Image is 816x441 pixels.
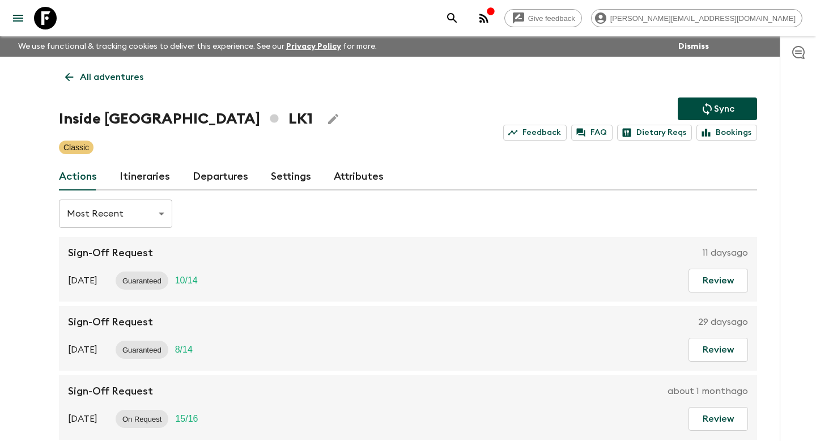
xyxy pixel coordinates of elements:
div: [PERSON_NAME][EMAIL_ADDRESS][DOMAIN_NAME] [591,9,802,27]
button: Review [688,407,748,431]
button: Sync adventure departures to the booking engine [678,97,757,120]
button: Dismiss [675,39,712,54]
a: Departures [193,163,248,190]
a: Dietary Reqs [617,125,692,141]
p: Classic [63,142,89,153]
button: Review [688,338,748,362]
a: Give feedback [504,9,582,27]
p: [DATE] [68,343,97,357]
h1: Inside [GEOGRAPHIC_DATA] LK1 [59,108,313,130]
div: Trip Fill [168,410,205,428]
a: Privacy Policy [286,43,341,50]
button: search adventures [441,7,464,29]
a: FAQ [571,125,613,141]
a: Settings [271,163,311,190]
span: On Request [116,415,168,423]
div: Trip Fill [168,272,205,290]
span: Give feedback [522,14,581,23]
p: 29 days ago [698,315,748,329]
a: Itineraries [120,163,170,190]
p: 15 / 16 [175,412,198,426]
div: Most Recent [59,198,172,230]
p: Sync [714,102,734,116]
p: 10 / 14 [175,274,198,287]
button: menu [7,7,29,29]
p: [DATE] [68,412,97,426]
p: about 1 month ago [668,384,748,398]
a: Feedback [503,125,567,141]
button: Review [688,269,748,292]
p: 8 / 14 [175,343,193,357]
p: [DATE] [68,274,97,287]
a: Actions [59,163,97,190]
p: 11 days ago [703,246,748,260]
span: Guaranteed [116,277,168,285]
a: Attributes [334,163,384,190]
button: Edit Adventure Title [322,108,345,130]
p: Sign-Off Request [68,384,153,398]
a: Bookings [696,125,757,141]
span: [PERSON_NAME][EMAIL_ADDRESS][DOMAIN_NAME] [604,14,802,23]
p: All adventures [80,70,143,84]
div: Trip Fill [168,341,199,359]
p: Sign-Off Request [68,246,153,260]
span: Guaranteed [116,346,168,354]
p: We use functional & tracking cookies to deliver this experience. See our for more. [14,36,381,57]
p: Sign-Off Request [68,315,153,329]
a: All adventures [59,66,150,88]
